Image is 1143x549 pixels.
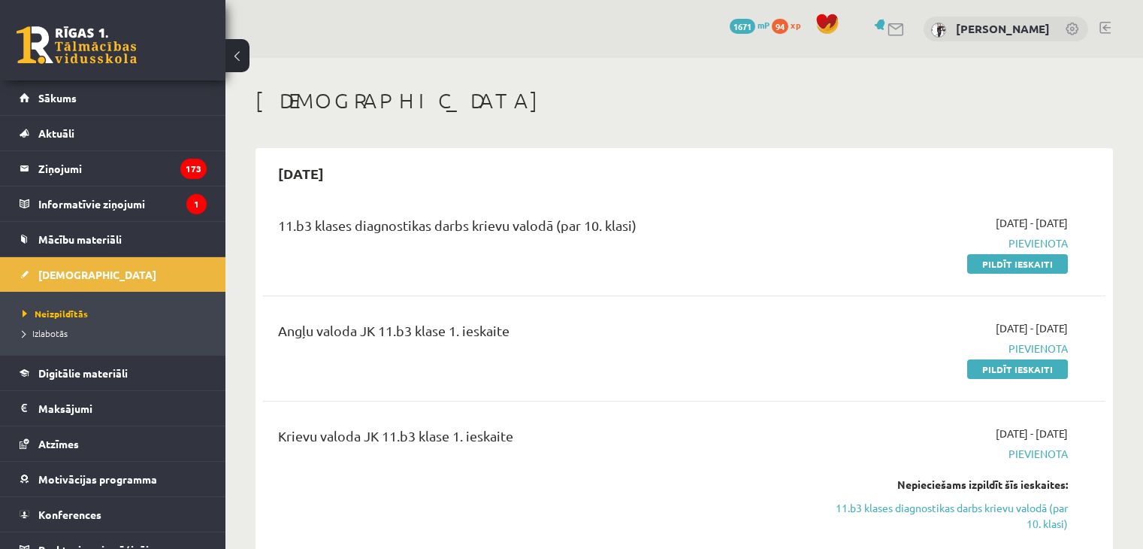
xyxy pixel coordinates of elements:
[38,187,207,221] legend: Informatīvie ziņojumi
[38,232,122,246] span: Mācību materiāli
[967,254,1068,274] a: Pildīt ieskaiti
[20,222,207,256] a: Mācību materiāli
[38,437,79,450] span: Atzīmes
[996,320,1068,336] span: [DATE] - [DATE]
[791,19,800,31] span: xp
[730,19,755,34] span: 1671
[180,159,207,179] i: 173
[186,194,207,214] i: 1
[278,215,797,243] div: 11.b3 klases diagnostikas darbs krievu valodā (par 10. klasi)
[38,126,74,140] span: Aktuāli
[772,19,808,31] a: 94 xp
[20,187,207,221] a: Informatīvie ziņojumi1
[38,151,207,186] legend: Ziņojumi
[20,391,207,426] a: Maksājumi
[17,26,137,64] a: Rīgas 1. Tālmācības vidusskola
[38,268,156,281] span: [DEMOGRAPHIC_DATA]
[23,326,210,340] a: Izlabotās
[20,462,207,496] a: Motivācijas programma
[956,21,1050,36] a: [PERSON_NAME]
[996,215,1068,231] span: [DATE] - [DATE]
[820,477,1068,493] div: Nepieciešams izpildīt šīs ieskaites:
[38,391,207,426] legend: Maksājumi
[23,307,210,320] a: Neizpildītās
[263,156,339,191] h2: [DATE]
[38,366,128,380] span: Digitālie materiāli
[820,446,1068,462] span: Pievienota
[20,497,207,532] a: Konferences
[38,472,157,486] span: Motivācijas programma
[20,356,207,390] a: Digitālie materiāli
[772,19,788,34] span: 94
[38,508,101,521] span: Konferences
[20,426,207,461] a: Atzīmes
[38,91,77,105] span: Sākums
[20,151,207,186] a: Ziņojumi173
[23,308,88,320] span: Neizpildītās
[278,320,797,348] div: Angļu valoda JK 11.b3 klase 1. ieskaite
[278,426,797,453] div: Krievu valoda JK 11.b3 klase 1. ieskaite
[996,426,1068,441] span: [DATE] - [DATE]
[820,341,1068,356] span: Pievienota
[20,80,207,115] a: Sākums
[20,257,207,292] a: [DEMOGRAPHIC_DATA]
[757,19,770,31] span: mP
[730,19,770,31] a: 1671 mP
[820,235,1068,251] span: Pievienota
[23,327,68,339] span: Izlabotās
[20,116,207,150] a: Aktuāli
[820,500,1068,532] a: 11.b3 klases diagnostikas darbs krievu valodā (par 10. klasi)
[256,88,1113,114] h1: [DEMOGRAPHIC_DATA]
[967,359,1068,379] a: Pildīt ieskaiti
[931,23,946,38] img: Rinalds Ūdris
